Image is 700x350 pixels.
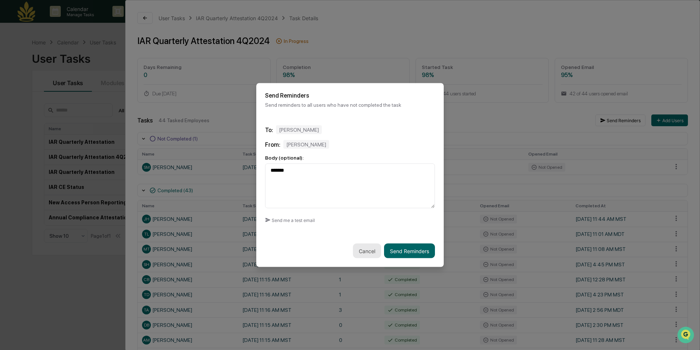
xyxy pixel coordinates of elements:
[53,93,59,99] div: 🗄️
[7,56,21,69] img: 1746055101610-c473b297-6a78-478c-a979-82029cc54cd1
[276,125,322,134] div: [PERSON_NAME]
[50,90,94,103] a: 🗄️Attestations
[265,141,280,148] span: From:
[4,90,50,103] a: 🖐️Preclearance
[265,126,273,133] span: To:
[7,107,13,113] div: 🔎
[353,244,381,258] button: Cancel
[60,92,91,100] span: Attestations
[283,140,329,149] div: [PERSON_NAME]
[25,56,120,63] div: Start new chat
[73,124,89,130] span: Pylon
[384,244,435,258] button: Send Reminders
[25,63,93,69] div: We're available if you need us!
[265,214,315,226] button: Send me a test email
[7,15,133,27] p: How can we help?
[52,124,89,130] a: Powered byPylon
[265,155,435,161] div: Body (optional):
[265,102,435,108] p: Send reminders to all users who have not completed the task
[15,106,46,114] span: Data Lookup
[265,92,435,99] h2: Send Reminders
[124,58,133,67] button: Start new chat
[15,92,47,100] span: Preclearance
[4,103,49,117] a: 🔎Data Lookup
[7,93,13,99] div: 🖐️
[677,326,696,346] iframe: Open customer support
